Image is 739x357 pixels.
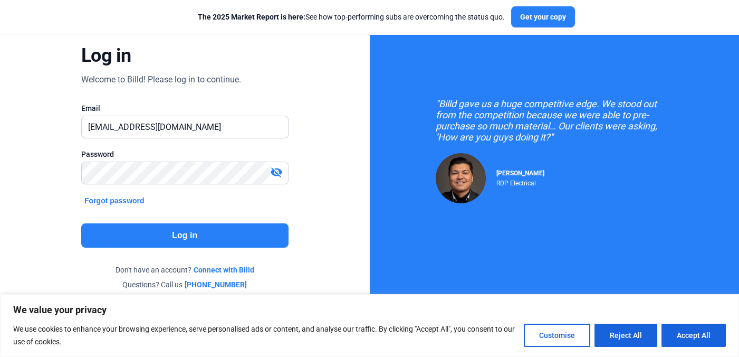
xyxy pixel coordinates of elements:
[81,265,288,275] div: Don't have an account?
[81,223,288,248] button: Log in
[496,177,544,187] div: RDP Electrical
[511,6,575,27] button: Get your copy
[81,44,131,67] div: Log in
[81,195,148,206] button: Forgot password
[496,170,544,177] span: [PERSON_NAME]
[661,324,726,347] button: Accept All
[13,323,516,348] p: We use cookies to enhance your browsing experience, serve personalised ads or content, and analys...
[270,166,283,178] mat-icon: visibility_off
[524,324,590,347] button: Customise
[185,279,247,290] a: [PHONE_NUMBER]
[594,324,657,347] button: Reject All
[198,12,505,22] div: See how top-performing subs are overcoming the status quo.
[81,73,241,86] div: Welcome to Billd! Please log in to continue.
[436,153,486,203] img: Raul Pacheco
[436,98,673,143] div: "Billd gave us a huge competitive edge. We stood out from the competition because we were able to...
[198,13,305,21] span: The 2025 Market Report is here:
[81,279,288,290] div: Questions? Call us
[194,265,254,275] a: Connect with Billd
[13,304,726,316] p: We value your privacy
[81,149,288,159] div: Password
[81,103,288,114] div: Email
